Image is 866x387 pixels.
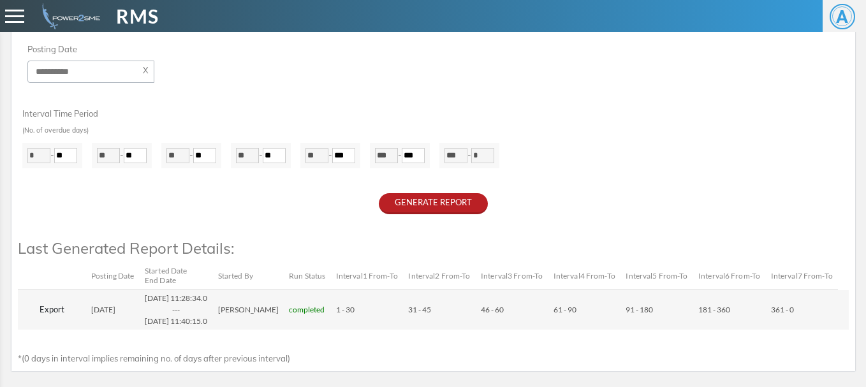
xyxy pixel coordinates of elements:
div: - [370,143,430,168]
th: Interval1 From-To [331,262,404,289]
th: Posting Date [86,262,140,289]
th: Started Date [140,262,213,289]
div: - [300,143,360,168]
span: 1 - 30 [336,305,355,314]
div: - [92,143,152,168]
span: [DATE] 11:28:34.0 [DATE] 11:40:15.0 [145,293,208,326]
a: X [143,64,148,77]
span: Last Generated Report Details: [18,238,235,258]
th: Interval7 From-To [766,262,839,289]
th: Run Status [284,262,331,289]
th: Interval3 From-To [476,262,548,289]
div: *(0 days in interval implies remaining no. of days after previous interval) [18,353,849,365]
span: 361 - 0 [771,305,794,314]
div: - [161,143,221,168]
span: 31 - 45 [408,305,431,314]
span: A [830,4,855,29]
span: RMS [116,2,159,31]
span: [DATE] [91,305,115,314]
span: [PERSON_NAME] [218,305,279,314]
span: 91 - 180 [626,305,653,314]
button: GENERATE REPORT [379,193,488,214]
div: - [231,143,291,168]
div: - [439,143,499,168]
th: Interval4 From-To [548,262,621,289]
span: 61 - 90 [554,305,576,314]
label: Interval Time Period [22,108,98,120]
div: - [22,143,82,168]
label: Posting Date [22,43,91,56]
th: Interval6 From-To [693,262,766,289]
button: Export [23,300,81,320]
small: (No. of overdue days) [22,126,89,135]
th: Interval5 From-To [620,262,693,289]
img: admin [37,3,100,29]
div: End Date [145,276,208,285]
th: Started By [213,262,284,289]
span: 46 - 60 [481,305,504,314]
span: 181 - 360 [698,305,730,314]
div: --- [145,304,208,316]
span: completed [289,305,325,314]
th: Interval2 From-To [403,262,476,289]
